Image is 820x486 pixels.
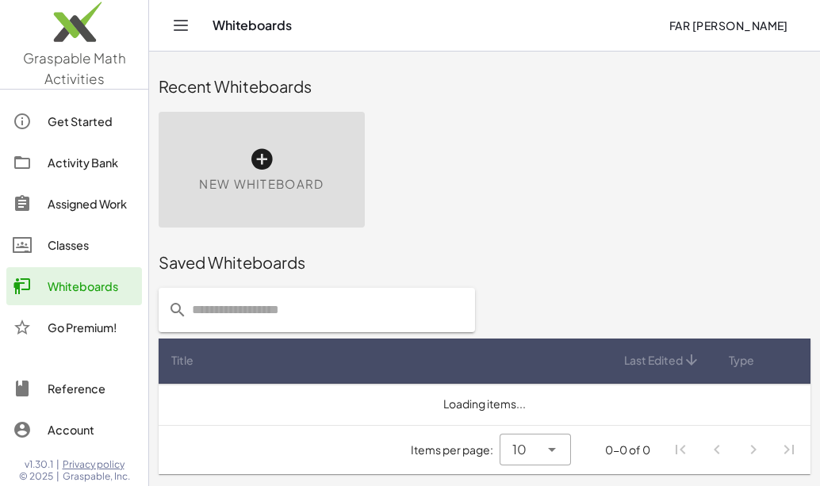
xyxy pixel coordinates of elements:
[19,470,53,483] span: © 2025
[6,102,142,140] a: Get Started
[48,112,136,131] div: Get Started
[168,13,194,38] button: Toggle navigation
[171,352,194,369] span: Title
[6,144,142,182] a: Activity Bank
[48,277,136,296] div: Whiteboards
[168,300,187,320] i: prepended action
[48,318,136,337] div: Go Premium!
[48,235,136,254] div: Classes
[669,18,788,33] span: far [PERSON_NAME]
[48,379,136,398] div: Reference
[48,194,136,213] div: Assigned Work
[6,267,142,305] a: Whiteboards
[729,352,754,369] span: Type
[159,75,810,98] div: Recent Whiteboards
[411,442,500,458] span: Items per page:
[25,458,53,471] span: v1.30.1
[624,352,683,369] span: Last Edited
[199,175,324,193] span: New Whiteboard
[6,185,142,223] a: Assigned Work
[6,226,142,264] a: Classes
[56,470,59,483] span: |
[512,440,527,459] span: 10
[48,153,136,172] div: Activity Bank
[56,458,59,471] span: |
[605,442,650,458] div: 0-0 of 0
[159,251,810,274] div: Saved Whiteboards
[159,384,810,425] td: Loading items...
[6,411,142,449] a: Account
[63,458,130,471] a: Privacy policy
[48,420,136,439] div: Account
[663,432,807,469] nav: Pagination Navigation
[63,470,130,483] span: Graspable, Inc.
[6,369,142,408] a: Reference
[23,49,126,87] span: Graspable Math Activities
[656,11,801,40] button: far [PERSON_NAME]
